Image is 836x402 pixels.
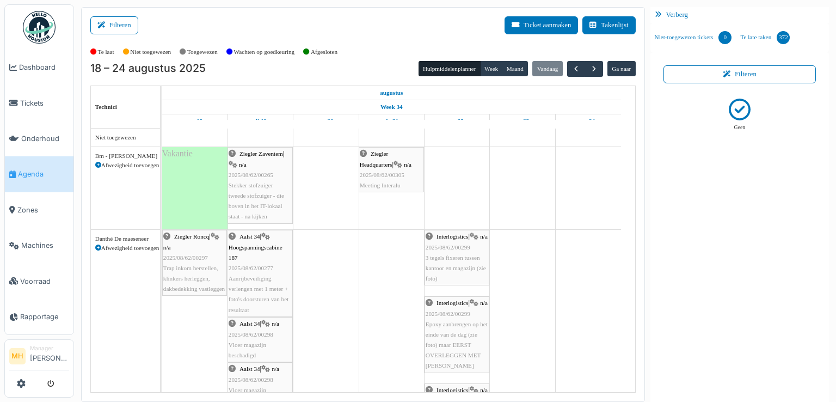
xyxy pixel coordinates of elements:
[426,310,470,317] span: 2025/08/62/00299
[532,61,562,76] button: Vandaag
[239,320,260,327] span: Aalst 34
[426,298,488,371] div: |
[5,121,73,156] a: Onderhoud
[382,114,401,128] a: 21 augustus 2025
[378,100,405,114] a: Week 34
[5,50,73,85] a: Dashboard
[437,387,468,393] span: Interlogistics
[5,85,73,120] a: Tickets
[30,344,69,368] li: [PERSON_NAME]
[480,61,503,76] button: Week
[95,243,156,253] div: Afwezigheid toevoegen
[229,244,282,261] span: Hoogspanningscabine 187
[20,312,69,322] span: Rapportage
[9,344,69,370] a: MH Manager[PERSON_NAME]
[17,205,69,215] span: Zones
[650,23,736,52] a: Niet-toegewezen tickets
[5,228,73,263] a: Machines
[163,254,208,261] span: 2025/08/62/00297
[187,47,218,57] label: Toegewezen
[567,61,585,77] button: Vorige
[272,366,279,372] span: n/a
[130,47,171,57] label: Niet toegewezen
[229,172,273,178] span: 2025/08/62/00265
[229,149,292,222] div: |
[734,124,746,132] p: Geen
[251,114,269,128] a: 19 augustus 2025
[607,61,636,76] button: Ga naar
[426,321,488,369] span: Epoxy aanbrengen op het einde van de dag (zie foto) maar EERST OVERLEGGEN MET [PERSON_NAME]
[229,376,273,383] span: 2025/08/62/00298
[19,62,69,72] span: Dashboard
[311,47,337,57] label: Afgesloten
[239,366,260,372] span: Aalst 34
[513,114,532,128] a: 23 augustus 2025
[502,61,528,76] button: Maand
[377,86,405,100] a: 18 augustus 2025
[21,133,69,144] span: Onderhoud
[95,161,156,170] div: Afwezigheid toevoegen
[229,232,292,315] div: |
[95,151,156,161] div: Bm - [PERSON_NAME]
[718,31,731,44] div: 0
[229,182,284,220] span: Stekker stofzuiger tweede stofzuiger - die boven in het IT-lokaal staat - na kijken
[437,300,468,306] span: Interlogistics
[30,344,69,352] div: Manager
[480,233,488,240] span: n/a
[650,7,829,23] div: Verberg
[234,47,295,57] label: Wachten op goedkeuring
[20,98,69,108] span: Tickets
[360,149,423,191] div: |
[9,348,26,364] li: MH
[5,299,73,334] a: Rapportage
[585,61,603,77] button: Volgende
[23,11,56,44] img: Badge_color-CXgf-gQk.svg
[663,65,816,83] button: Filteren
[163,265,225,292] span: Trap inkom herstellen, klinkers herleggen, dakbedekking vastleggen
[162,149,193,158] span: Vakantie
[163,232,226,294] div: |
[174,233,209,240] span: Ziegler Roncq
[426,254,486,282] span: 3 tegels fixeren tussen kantoor en magazijn (zie foto)
[239,233,260,240] span: Aalst 34
[18,169,69,179] span: Agenda
[95,133,156,142] div: Niet toegewezen
[480,300,488,306] span: n/a
[229,331,273,338] span: 2025/08/62/00298
[90,16,138,34] button: Filteren
[360,172,404,178] span: 2025/08/62/00305
[437,233,468,240] span: Interlogistics
[505,16,578,34] button: Ticket aanmaken
[736,23,794,52] a: Te late taken
[272,320,279,327] span: n/a
[360,150,392,167] span: Ziegler Headquarters
[5,156,73,192] a: Agenda
[448,114,466,128] a: 22 augustus 2025
[229,265,273,271] span: 2025/08/62/00277
[426,244,470,251] span: 2025/08/62/00299
[184,114,205,128] a: 18 augustus 2025
[163,244,171,251] span: n/a
[426,232,488,284] div: |
[5,192,73,228] a: Zones
[90,62,206,75] h2: 18 – 24 augustus 2025
[95,103,117,110] span: Technici
[5,263,73,299] a: Voorraad
[95,234,156,243] div: Danthé De maeseneer
[229,275,288,313] span: Aanrijbeveiliging verlengen met 1 meter + foto's doorsturen van het resultaat
[777,31,790,44] div: 372
[582,16,635,34] button: Takenlijst
[239,150,283,157] span: Ziegler Zaventem
[239,161,247,168] span: n/a
[229,319,292,361] div: |
[419,61,481,76] button: Hulpmiddelenplanner
[480,387,488,393] span: n/a
[579,114,598,128] a: 24 augustus 2025
[316,114,336,128] a: 20 augustus 2025
[360,182,401,188] span: Meeting Interalu
[229,342,266,358] span: Vloer magazijn beschadigd
[98,47,114,57] label: Te laat
[20,276,69,287] span: Voorraad
[21,240,69,251] span: Machines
